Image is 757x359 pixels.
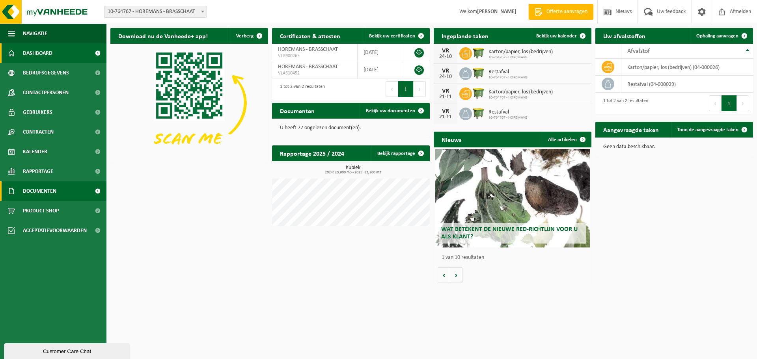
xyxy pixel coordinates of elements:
[489,89,553,95] span: Karton/papier, los (bedrijven)
[386,81,398,97] button: Previous
[272,103,323,118] h2: Documenten
[236,33,254,39] span: Verberg
[272,145,352,161] h2: Rapportage 2025 / 2024
[472,106,485,120] img: WB-1100-HPE-GN-50
[489,95,553,100] span: 10-764767 - HOREMANS
[627,48,650,54] span: Afvalstof
[441,226,578,240] span: Wat betekent de nieuwe RED-richtlijn voor u als klant?
[278,64,338,70] span: HOREMANS - BRASSCHAAT
[23,181,56,201] span: Documenten
[276,80,325,98] div: 1 tot 2 van 2 resultaten
[23,63,69,83] span: Bedrijfsgegevens
[489,49,553,55] span: Karton/papier, los (bedrijven)
[23,24,47,43] span: Navigatie
[23,201,59,221] span: Product Shop
[23,83,69,102] span: Contactpersonen
[599,95,648,112] div: 1 tot 2 van 2 resultaten
[528,4,593,20] a: Offerte aanvragen
[23,162,53,181] span: Rapportage
[595,28,653,43] h2: Uw afvalstoffen
[438,114,453,120] div: 21-11
[110,28,216,43] h2: Download nu de Vanheede+ app!
[489,69,528,75] span: Restafval
[280,125,422,131] p: U heeft 77 ongelezen document(en).
[489,55,553,60] span: 10-764767 - HOREMANS
[677,127,738,132] span: Toon de aangevraagde taken
[671,122,752,138] a: Toon de aangevraagde taken
[4,342,132,359] iframe: chat widget
[358,61,403,78] td: [DATE]
[489,109,528,115] span: Restafval
[472,86,485,100] img: WB-1100-HPE-GN-50
[398,81,414,97] button: 1
[472,66,485,80] img: WB-1100-HPE-GN-50
[542,132,591,147] a: Alle artikelen
[477,9,516,15] strong: [PERSON_NAME]
[530,28,591,44] a: Bekijk uw kalender
[363,28,429,44] a: Bekijk uw certificaten
[434,28,496,43] h2: Ingeplande taken
[371,145,429,161] a: Bekijk rapportage
[696,33,738,39] span: Ophaling aanvragen
[358,44,403,61] td: [DATE]
[104,6,207,18] span: 10-764767 - HOREMANS - BRASSCHAAT
[276,171,430,175] span: 2024: 20,900 m3 - 2025: 13,200 m3
[360,103,429,119] a: Bekijk uw documenten
[23,102,52,122] span: Gebruikers
[438,108,453,114] div: VR
[438,267,450,283] button: Vorige
[709,95,722,111] button: Previous
[438,48,453,54] div: VR
[603,144,745,150] p: Geen data beschikbaar.
[442,255,587,260] p: 1 van 10 resultaten
[104,6,207,17] span: 10-764767 - HOREMANS - BRASSCHAAT
[276,165,430,175] h3: Kubiek
[489,115,528,120] span: 10-764767 - HOREMANS
[23,122,54,142] span: Contracten
[434,132,469,147] h2: Nieuws
[450,267,462,283] button: Volgende
[690,28,752,44] a: Ophaling aanvragen
[435,149,590,247] a: Wat betekent de nieuwe RED-richtlijn voor u als klant?
[438,54,453,60] div: 24-10
[278,47,338,52] span: HOREMANS - BRASSCHAAT
[278,53,351,59] span: VLA900265
[414,81,426,97] button: Next
[737,95,749,111] button: Next
[536,33,577,39] span: Bekijk uw kalender
[230,28,267,44] button: Verberg
[621,59,753,76] td: karton/papier, los (bedrijven) (04-000026)
[110,44,268,162] img: Download de VHEPlus App
[23,43,52,63] span: Dashboard
[438,94,453,100] div: 21-11
[489,75,528,80] span: 10-764767 - HOREMANS
[438,68,453,74] div: VR
[369,33,415,39] span: Bekijk uw certificaten
[438,88,453,94] div: VR
[23,221,87,240] span: Acceptatievoorwaarden
[595,122,667,137] h2: Aangevraagde taken
[278,70,351,76] span: VLA610452
[366,108,415,113] span: Bekijk uw documenten
[472,46,485,60] img: WB-1100-HPE-GN-50
[621,76,753,93] td: restafval (04-000029)
[722,95,737,111] button: 1
[272,28,348,43] h2: Certificaten & attesten
[438,74,453,80] div: 24-10
[23,142,47,162] span: Kalender
[544,8,589,16] span: Offerte aanvragen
